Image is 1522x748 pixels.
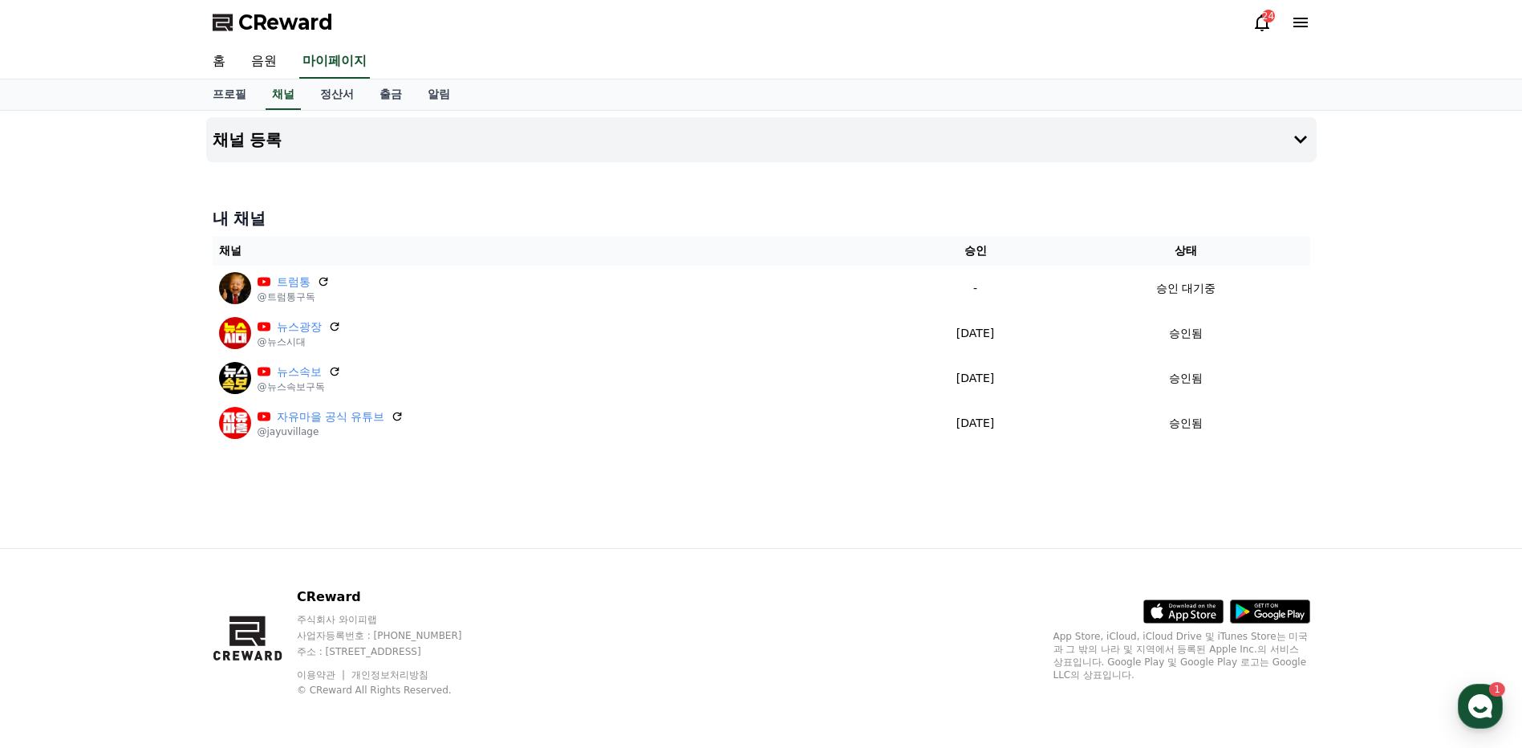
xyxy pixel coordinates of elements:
div: 24 [1262,10,1275,22]
p: @뉴스속보구독 [258,380,341,393]
p: @트럼통구독 [258,291,330,303]
a: 자유마을 공식 유튜브 [277,409,385,425]
a: 마이페이지 [299,45,370,79]
h4: 내 채널 [213,207,1310,230]
img: 트럼통 [219,272,251,304]
h4: 채널 등록 [213,131,282,148]
p: App Store, iCloud, iCloud Drive 및 iTunes Store는 미국과 그 밖의 나라 및 지역에서 등록된 Apple Inc.의 서비스 상표입니다. Goo... [1053,630,1310,681]
p: @jayuvillage [258,425,404,438]
p: CReward [297,587,493,607]
p: 주식회사 와이피랩 [297,613,493,626]
a: 이용약관 [297,669,347,681]
th: 승인 [888,236,1061,266]
a: 채널 [266,79,301,110]
img: 뉴스속보 [219,362,251,394]
img: 뉴스광장 [219,317,251,349]
th: 채널 [213,236,889,266]
span: CReward [238,10,333,35]
p: 주소 : [STREET_ADDRESS] [297,645,493,658]
p: 승인됨 [1169,325,1203,342]
a: 개인정보처리방침 [351,669,428,681]
a: CReward [213,10,333,35]
a: 트럼통 [277,274,310,291]
button: 채널 등록 [206,117,1317,162]
a: 뉴스광장 [277,319,322,335]
p: 사업자등록번호 : [PHONE_NUMBER] [297,629,493,642]
p: [DATE] [895,325,1055,342]
p: 승인됨 [1169,370,1203,387]
p: [DATE] [895,370,1055,387]
th: 상태 [1062,236,1310,266]
a: 음원 [238,45,290,79]
p: © CReward All Rights Reserved. [297,684,493,697]
a: 정산서 [307,79,367,110]
a: 24 [1252,13,1272,32]
p: 승인 대기중 [1156,280,1216,297]
a: 출금 [367,79,415,110]
p: @뉴스시대 [258,335,341,348]
p: [DATE] [895,415,1055,432]
a: 홈 [200,45,238,79]
a: 프로필 [200,79,259,110]
img: 자유마을 공식 유튜브 [219,407,251,439]
a: 알림 [415,79,463,110]
p: 승인됨 [1169,415,1203,432]
p: - [895,280,1055,297]
a: 뉴스속보 [277,364,322,380]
